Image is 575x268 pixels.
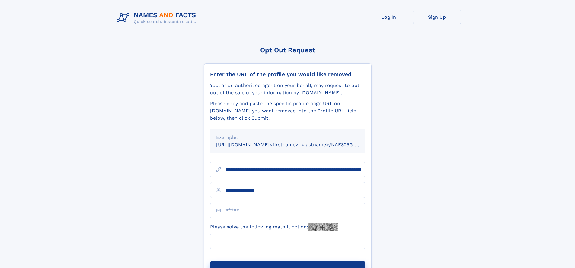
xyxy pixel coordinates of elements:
a: Log In [365,10,413,24]
div: Opt Out Request [204,46,372,54]
div: Please copy and paste the specific profile page URL on [DOMAIN_NAME] you want removed into the Pr... [210,100,365,122]
a: Sign Up [413,10,461,24]
div: Example: [216,134,359,141]
div: Enter the URL of the profile you would like removed [210,71,365,78]
img: Logo Names and Facts [114,10,201,26]
div: You, or an authorized agent on your behalf, may request to opt-out of the sale of your informatio... [210,82,365,96]
label: Please solve the following math function: [210,223,338,231]
small: [URL][DOMAIN_NAME]<firstname>_<lastname>/NAF325G-xxxxxxxx [216,142,377,147]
